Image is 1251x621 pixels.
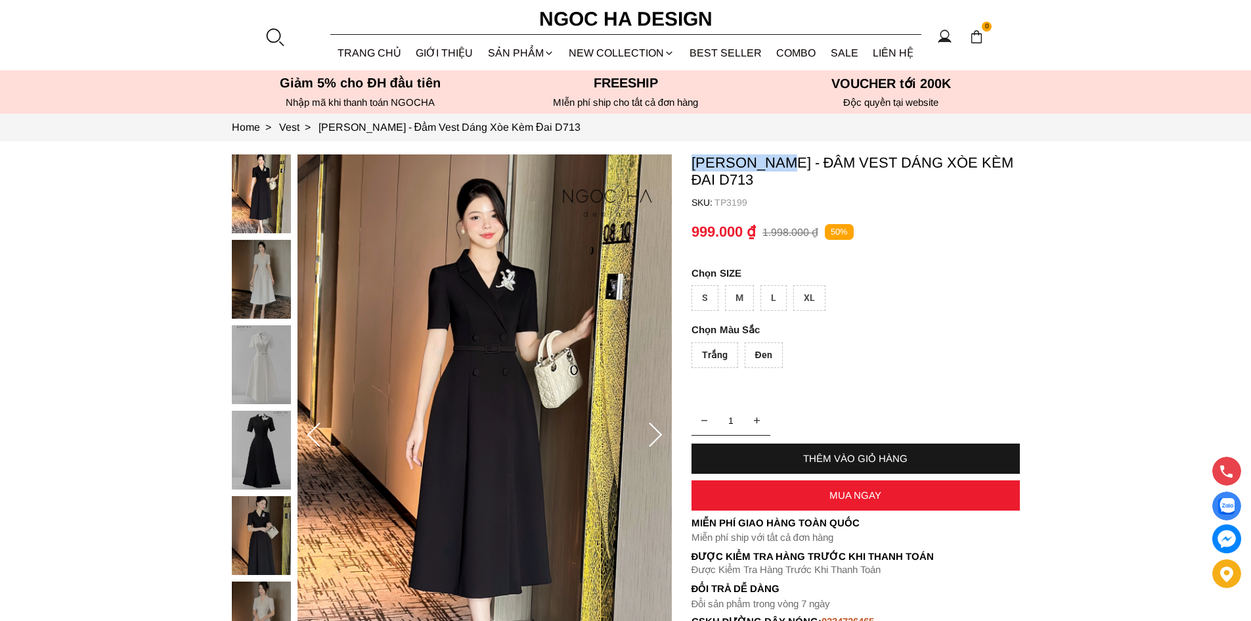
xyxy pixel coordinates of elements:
font: Miễn phí ship với tất cả đơn hàng [691,532,833,543]
a: messenger [1212,524,1241,553]
h6: SKU: [691,197,714,208]
a: Link to Home [232,122,279,133]
div: THÊM VÀO GIỎ HÀNG [691,453,1020,464]
img: img-CART-ICON-ksit0nf1 [969,30,984,44]
img: Irene Dress - Đầm Vest Dáng Xòe Kèm Đai D713_mini_1 [232,240,291,319]
a: Display image [1212,492,1241,520]
p: SIZE [691,267,1020,279]
span: > [260,122,276,133]
font: Miễn phí giao hàng toàn quốc [691,517,860,528]
p: 999.000 ₫ [691,223,756,241]
p: Màu Sắc [691,324,983,336]
a: GIỚI THIỆU [408,35,481,70]
font: Nhập mã khi thanh toán NGOCHA [286,97,435,108]
img: Irene Dress - Đầm Vest Dáng Xòe Kèm Đai D713_mini_3 [232,411,291,490]
p: TP3199 [714,197,1020,208]
a: Ngoc Ha Design [527,3,724,35]
span: 0 [982,22,992,32]
font: Giảm 5% cho ĐH đầu tiên [280,76,441,90]
span: > [299,122,316,133]
div: Trắng [691,342,738,368]
a: Combo [769,35,823,70]
img: Display image [1218,498,1235,515]
div: SẢN PHẨM [481,35,562,70]
div: XL [793,285,825,311]
font: Đổi sản phẩm trong vòng 7 ngày [691,598,831,609]
div: MUA NGAY [691,490,1020,501]
h5: VOUCHER tới 200K [762,76,1020,91]
h6: Đổi trả dễ dàng [691,583,1020,594]
input: Quantity input [691,407,770,434]
a: TRANG CHỦ [330,35,409,70]
p: Được Kiểm Tra Hàng Trước Khi Thanh Toán [691,551,1020,563]
img: Irene Dress - Đầm Vest Dáng Xòe Kèm Đai D713_mini_2 [232,325,291,404]
div: Đen [745,342,783,368]
h6: Độc quyền tại website [762,97,1020,108]
p: [PERSON_NAME] - Đầm Vest Dáng Xòe Kèm Đai D713 [691,154,1020,189]
img: Irene Dress - Đầm Vest Dáng Xòe Kèm Đai D713_mini_4 [232,496,291,575]
div: M [725,285,754,311]
a: Link to Vest [279,122,318,133]
a: LIÊN HỆ [866,35,921,70]
p: Được Kiểm Tra Hàng Trước Khi Thanh Toán [691,564,1020,576]
h6: MIễn phí ship cho tất cả đơn hàng [497,97,755,108]
div: L [760,285,787,311]
a: SALE [823,35,866,70]
div: S [691,285,718,311]
p: 50% [825,224,854,241]
p: 1.998.000 ₫ [762,226,818,239]
a: BEST SELLER [682,35,770,70]
a: NEW COLLECTION [561,35,682,70]
a: Link to Irene Dress - Đầm Vest Dáng Xòe Kèm Đai D713 [318,122,581,133]
img: Irene Dress - Đầm Vest Dáng Xòe Kèm Đai D713_mini_0 [232,154,291,233]
font: Freeship [594,76,658,90]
